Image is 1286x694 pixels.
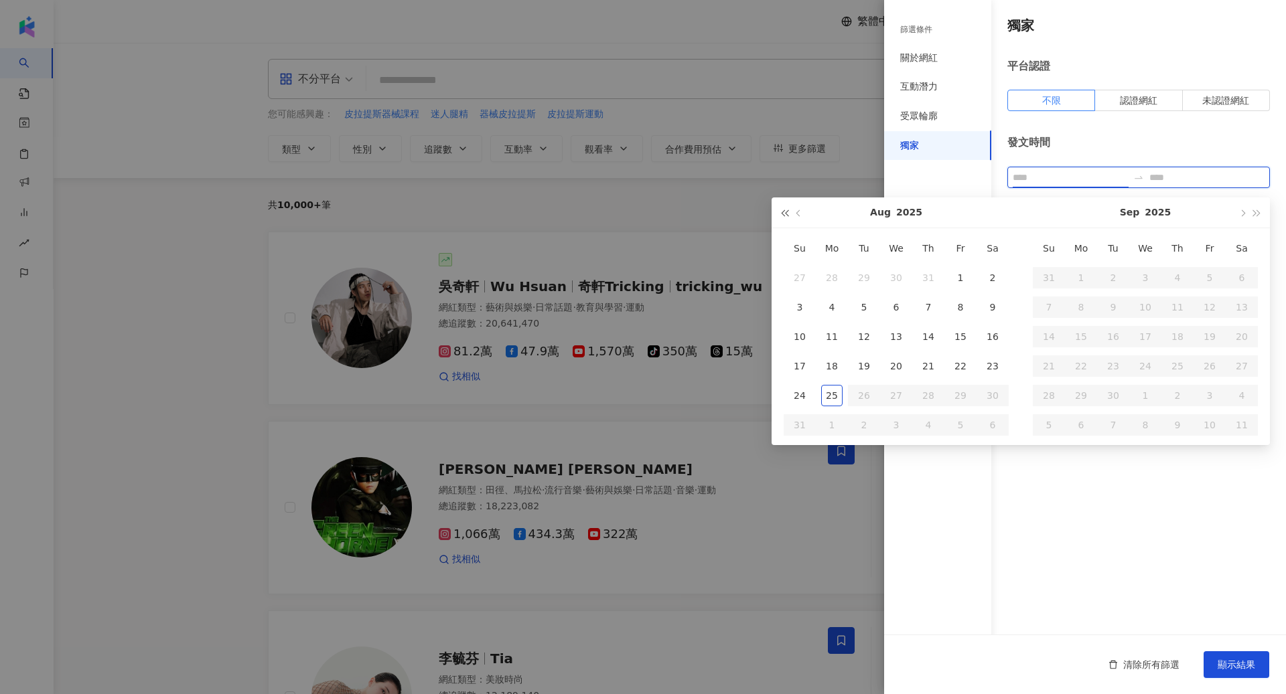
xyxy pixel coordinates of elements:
button: Aug [870,197,891,228]
td: 2025-08-22 [944,351,977,381]
button: 顯示結果 [1204,651,1269,678]
div: 16 [982,326,1003,347]
div: 21 [918,355,939,377]
div: 7 [918,296,939,318]
span: 不限 [1042,95,1061,106]
td: 2025-08-02 [977,263,1009,292]
div: 12 [853,326,875,347]
th: Su [784,234,816,263]
div: 受眾輪廓 [900,110,938,123]
div: 4 [821,296,843,318]
td: 2025-08-20 [880,351,912,381]
div: 2 [982,267,1003,288]
td: 2025-07-27 [784,263,816,292]
th: Fr [1194,234,1226,263]
td: 2025-08-05 [848,292,880,322]
td: 2025-08-17 [784,351,816,381]
td: 2025-08-19 [848,351,880,381]
div: 篩選條件 [900,24,932,35]
div: 11 [821,326,843,347]
div: 發文時間 [1007,135,1270,150]
div: 28 [821,267,843,288]
td: 2025-08-06 [880,292,912,322]
div: 互動潛力 [900,80,938,94]
td: 2025-08-11 [816,322,848,351]
td: 2025-07-28 [816,263,848,292]
div: 27 [789,267,810,288]
div: 13 [885,326,907,347]
h4: 獨家 [1007,16,1270,35]
span: to [1133,172,1144,183]
th: Tu [1097,234,1129,263]
div: 24 [789,385,810,406]
button: Sep [1120,197,1140,228]
th: We [880,234,912,263]
div: 19 [853,355,875,377]
th: Th [912,234,944,263]
div: 30 [885,267,907,288]
th: Tu [848,234,880,263]
button: 2025 [1145,197,1171,228]
td: 2025-08-18 [816,351,848,381]
td: 2025-08-21 [912,351,944,381]
td: 2025-08-13 [880,322,912,351]
th: Sa [977,234,1009,263]
th: Su [1033,234,1065,263]
td: 2025-08-08 [944,292,977,322]
td: 2025-08-16 [977,322,1009,351]
td: 2025-08-12 [848,322,880,351]
span: swap-right [1133,172,1144,183]
th: Mo [816,234,848,263]
div: 23 [982,355,1003,377]
div: 1 [950,267,971,288]
td: 2025-08-25 [816,381,848,410]
td: 2025-07-31 [912,263,944,292]
td: 2025-08-09 [977,292,1009,322]
th: We [1129,234,1161,263]
span: 未認證網紅 [1202,95,1249,106]
td: 2025-08-03 [784,292,816,322]
div: 8 [950,296,971,318]
th: Mo [1065,234,1097,263]
div: 17 [789,355,810,377]
td: 2025-08-14 [912,322,944,351]
div: 9 [982,296,1003,318]
td: 2025-08-07 [912,292,944,322]
div: 15 [950,326,971,347]
td: 2025-08-04 [816,292,848,322]
td: 2025-07-29 [848,263,880,292]
div: 平台認證 [1007,59,1270,74]
button: 2025 [896,197,922,228]
span: 清除所有篩選 [1123,659,1180,670]
div: 獨家 [900,139,919,153]
div: 14 [918,326,939,347]
div: 18 [821,355,843,377]
td: 2025-08-01 [944,263,977,292]
td: 2025-08-24 [784,381,816,410]
span: 認證網紅 [1120,95,1157,106]
div: 5 [853,296,875,318]
div: 25 [821,385,843,406]
span: 顯示結果 [1218,659,1255,670]
th: Fr [944,234,977,263]
td: 2025-07-30 [880,263,912,292]
span: delete [1109,660,1118,669]
div: 10 [789,326,810,347]
div: 20 [885,355,907,377]
div: 29 [853,267,875,288]
div: 31 [918,267,939,288]
button: 清除所有篩選 [1095,651,1193,678]
th: Th [1161,234,1194,263]
div: 關於網紅 [900,52,938,65]
div: 22 [950,355,971,377]
td: 2025-08-15 [944,322,977,351]
div: 3 [789,296,810,318]
div: 6 [885,296,907,318]
th: Sa [1226,234,1258,263]
td: 2025-08-10 [784,322,816,351]
td: 2025-08-23 [977,351,1009,381]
